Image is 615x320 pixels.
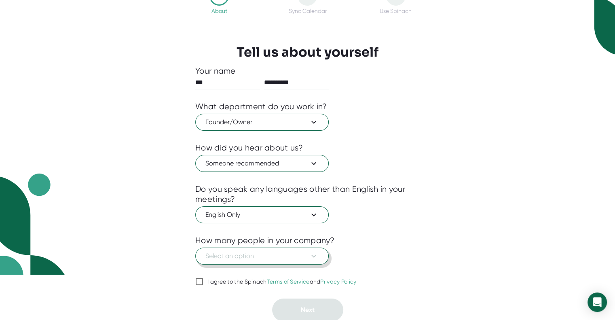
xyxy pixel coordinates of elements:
div: Do you speak any languages other than English in your meetings? [195,184,420,204]
div: Sync Calendar [288,8,326,14]
div: I agree to the Spinach and [207,278,357,286]
div: How did you hear about us? [195,143,303,153]
span: Next [301,306,315,314]
span: Founder/Owner [205,117,319,127]
a: Privacy Policy [320,278,356,285]
div: About [211,8,227,14]
button: Someone recommended [195,155,329,172]
div: Use Spinach [380,8,412,14]
div: Your name [195,66,420,76]
div: What department do you work in? [195,102,327,112]
span: English Only [205,210,319,220]
h3: Tell us about yourself [237,45,378,60]
button: Select an option [195,248,329,265]
button: Founder/Owner [195,114,329,131]
span: Someone recommended [205,159,319,168]
button: English Only [195,206,329,223]
div: How many people in your company? [195,235,335,246]
div: Open Intercom Messenger [588,292,607,312]
a: Terms of Service [267,278,310,285]
span: Select an option [205,251,319,261]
